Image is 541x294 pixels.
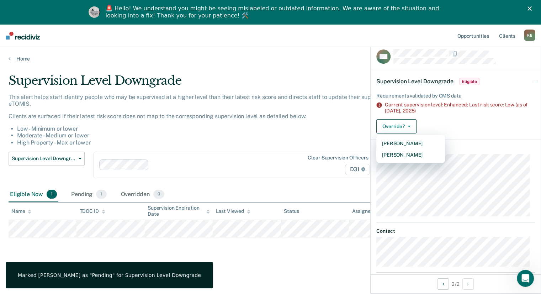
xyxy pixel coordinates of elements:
[376,228,535,234] dt: Contact
[216,208,250,214] div: Last Viewed
[17,125,414,132] li: Low - Minimum or lower
[498,24,517,47] a: Clients
[70,187,108,203] div: Pending
[9,94,414,107] p: This alert helps staff identify people who may be supervised at a higher level than their latest ...
[517,270,534,287] iframe: Intercom live chat
[17,139,414,146] li: High Property - Max or lower
[524,30,535,41] div: K E
[376,78,454,85] span: Supervision Level Downgrade
[352,208,385,214] div: Assigned to
[385,102,535,114] div: Current supervision level: Enhanced; Last risk score: Low (as of [DATE],
[308,155,368,161] div: Clear supervision officers
[153,190,164,199] span: 0
[9,113,414,120] p: Clients are surfaced if their latest risk score does not map to the corresponding supervision lev...
[459,78,479,85] span: Eligible
[345,164,370,175] span: D31
[462,278,474,290] button: Next Opportunity
[47,190,57,199] span: 1
[527,6,535,11] div: Close
[6,32,40,40] img: Recidiviz
[9,187,58,203] div: Eligible Now
[371,70,541,93] div: Supervision Level DowngradeEligible
[9,73,414,94] div: Supervision Level Downgrade
[96,190,106,199] span: 1
[17,132,414,139] li: Moderate - Medium or lower
[376,119,417,133] button: Override?
[376,93,535,99] div: Requirements validated by OMS data
[12,156,76,162] span: Supervision Level Downgrade
[371,274,541,293] div: 2 / 2
[11,208,31,214] div: Name
[89,6,100,18] img: Profile image for Kim
[79,208,105,214] div: TDOC ID
[376,138,445,149] button: [PERSON_NAME]
[18,272,201,278] div: Marked [PERSON_NAME] as "Pending" for Supervision Level Downgrade
[106,5,441,19] div: 🚨 Hello! We understand you might be seeing mislabeled or outdated information. We are aware of th...
[120,187,166,203] div: Overridden
[9,56,532,62] a: Home
[437,278,449,290] button: Previous Opportunity
[376,145,535,151] dt: Supervision
[403,108,416,114] span: 2025)
[376,149,445,161] button: [PERSON_NAME]
[148,205,210,217] div: Supervision Expiration Date
[284,208,299,214] div: Status
[456,24,490,47] a: Opportunities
